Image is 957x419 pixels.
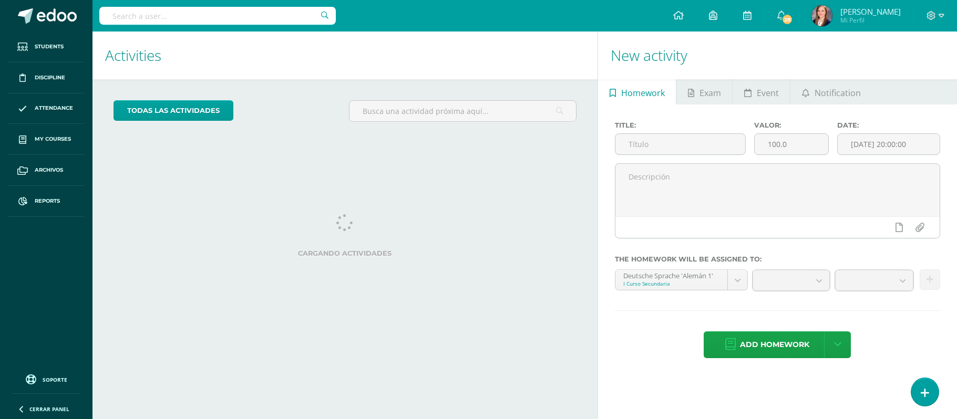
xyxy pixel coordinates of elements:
a: Reports [8,186,84,217]
h1: Activities [105,32,585,79]
span: Notification [815,80,861,106]
label: The homework will be assigned to: [615,255,940,263]
span: Discipline [35,74,65,82]
a: Notification [790,79,872,104]
a: Deutsche Sprache 'Alemán 1'I Curso Secundaria [615,270,747,290]
input: Search a user… [99,7,336,25]
span: Cerrar panel [29,405,69,413]
span: Mi Perfil [840,16,901,25]
label: Valor: [754,121,829,129]
div: Deutsche Sprache 'Alemán 1' [623,270,719,280]
a: Students [8,32,84,62]
span: Archivos [35,166,63,174]
span: Event [757,80,779,106]
a: Event [733,79,790,104]
h1: New activity [611,32,944,79]
span: Exam [699,80,721,106]
input: Fecha de entrega [838,134,940,154]
input: Título [615,134,745,154]
label: Title: [615,121,746,129]
a: Soporte [13,372,80,386]
a: todas las Actividades [114,100,233,121]
label: Date: [837,121,940,129]
span: Reports [35,197,60,205]
span: Soporte [43,376,67,383]
span: Homework [621,80,665,106]
span: Add homework [740,332,809,358]
span: Attendance [35,104,73,112]
input: Busca una actividad próxima aquí... [349,101,575,121]
div: I Curso Secundaria [623,280,719,287]
span: Students [35,43,64,51]
input: Puntos máximos [755,134,829,154]
a: Archivos [8,155,84,186]
label: Cargando actividades [114,249,577,257]
img: 30b41a60147bfd045cc6c38be83b16e6.png [811,5,832,26]
span: My courses [35,135,71,143]
a: Homework [598,79,676,104]
a: Exam [676,79,732,104]
span: 28 [781,14,793,25]
a: My courses [8,124,84,155]
a: Discipline [8,62,84,93]
span: [PERSON_NAME] [840,6,901,17]
a: Attendance [8,93,84,124]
